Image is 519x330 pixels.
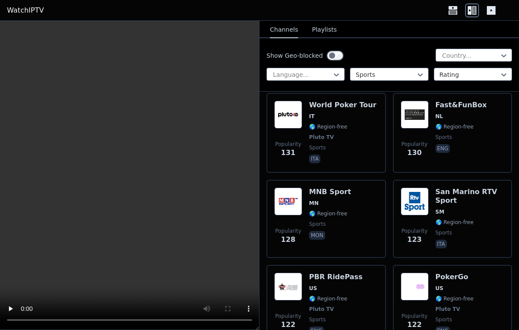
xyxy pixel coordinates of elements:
span: 131 [281,148,295,158]
span: US [309,285,317,292]
span: sports [436,316,452,323]
h6: MNB Sport [309,188,351,196]
span: NL [436,113,443,120]
img: MNB Sport [274,188,302,215]
p: mon [309,231,325,240]
span: 🌎 Region-free [436,219,474,226]
span: Pluto TV [436,306,460,313]
button: Playlists [312,22,337,38]
p: eng [436,144,450,153]
span: Pluto TV [309,134,334,141]
span: Popularity [401,141,427,148]
button: Channels [270,22,298,38]
span: sports [309,316,326,323]
span: 122 [407,320,422,330]
p: ita [309,155,320,163]
span: Popularity [275,141,301,148]
span: 🌎 Region-free [309,123,347,130]
img: PBR RidePass [274,273,302,300]
span: 123 [407,234,422,245]
span: sports [309,221,326,228]
span: US [436,285,443,292]
img: World Poker Tour [274,101,302,129]
span: 130 [407,148,422,158]
span: 🌎 Region-free [309,295,347,302]
span: sports [436,134,452,141]
h6: San Marino RTV Sport [436,188,505,205]
span: Popularity [401,228,427,234]
h6: PBR RidePass [309,273,363,281]
span: 🌎 Region-free [436,123,474,130]
span: sports [309,144,326,151]
span: IT [309,113,315,120]
a: WatchIPTV [7,5,44,16]
span: Popularity [275,313,301,320]
span: MN [309,200,319,207]
img: Fast&FunBox [401,101,429,129]
span: 122 [281,320,295,330]
h6: World Poker Tour [309,101,376,109]
p: ita [436,240,447,248]
h6: Fast&FunBox [436,101,487,109]
span: 128 [281,234,295,245]
span: sports [436,229,452,236]
span: SM [436,208,445,215]
span: Popularity [401,313,427,320]
span: 🌎 Region-free [309,210,347,217]
img: San Marino RTV Sport [401,188,429,215]
label: Show Geo-blocked [266,51,323,60]
span: 🌎 Region-free [436,295,474,302]
span: Popularity [275,228,301,234]
span: Pluto TV [309,306,334,313]
h6: PokerGo [436,273,474,281]
img: PokerGo [401,273,429,300]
